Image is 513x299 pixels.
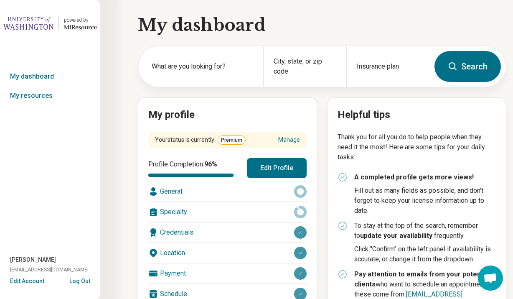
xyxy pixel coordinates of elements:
strong: Pay attention to emails from your potential clients [354,270,490,288]
h2: My profile [148,108,307,122]
h2: Helpful tips [338,108,496,122]
div: Payment [148,263,307,284]
button: Edit Profile [247,158,307,178]
div: Credentials [148,222,307,243]
p: Thank you for all you do to help people when they need it the most! Here are some tips for your d... [338,132,496,162]
a: Manage [278,135,300,144]
div: Location [148,243,307,263]
a: Open chat [478,266,503,291]
div: powered by [64,16,97,24]
button: Search [434,51,501,82]
img: University of Washington [3,13,53,33]
a: University of Washingtonpowered by [3,13,97,33]
span: Premium [218,135,246,145]
label: What are you looking for? [152,61,253,72]
div: General [148,181,307,202]
button: Log Out [69,277,90,284]
button: Edit Account [10,277,44,286]
div: Specialty [148,202,307,222]
span: 96 % [204,160,217,168]
strong: A completed profile gets more views! [354,173,474,181]
span: [PERSON_NAME] [10,256,56,264]
p: Click "Confirm" on the left panel if availability is accurate, or change it from the dropdown. [354,244,496,264]
h1: My dashboard [138,13,506,37]
p: Fill out as many fields as possible, and don't forget to keep your license information up to date. [354,186,496,216]
div: Profile Completion: [148,159,237,177]
div: Your status is currently [155,135,246,145]
strong: update your availability [360,232,432,240]
p: To stay at the top of the search, remember to frequently. [354,221,496,241]
span: [EMAIL_ADDRESS][DOMAIN_NAME] [10,266,89,273]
